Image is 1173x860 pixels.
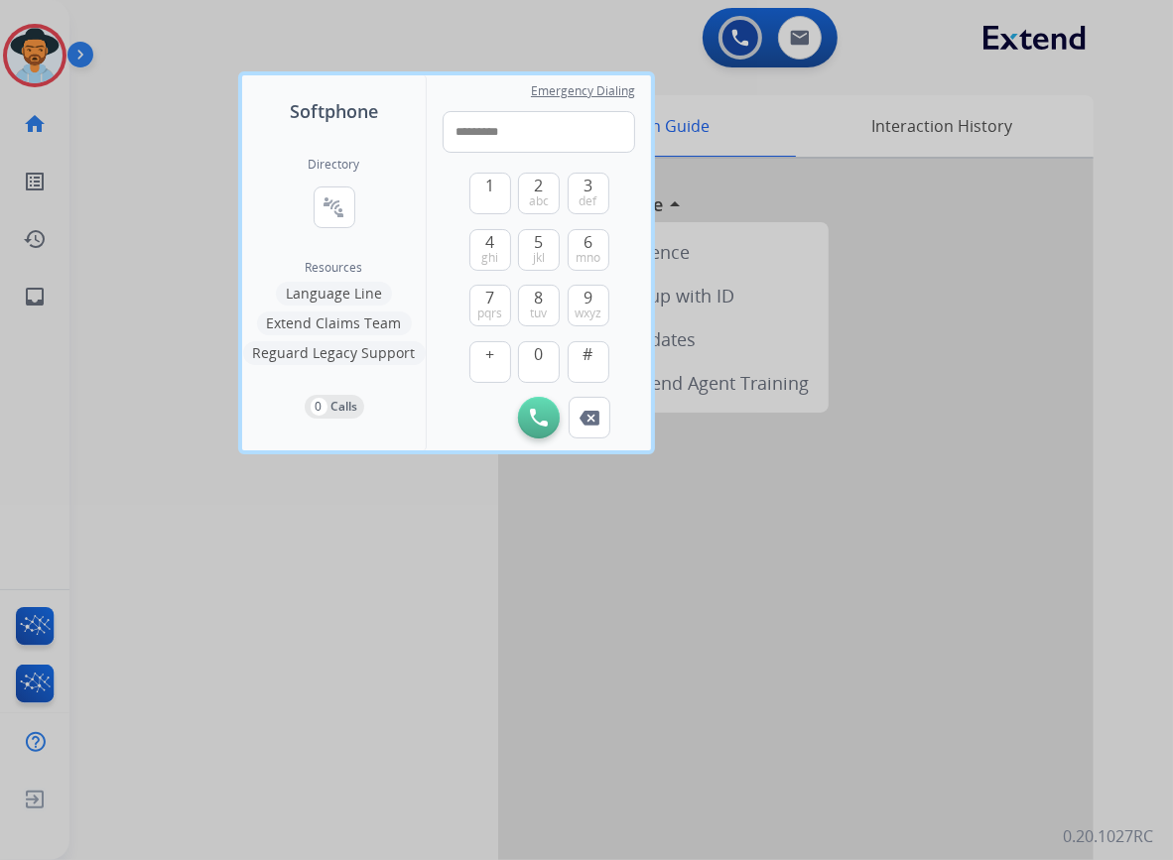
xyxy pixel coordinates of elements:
span: abc [529,193,549,209]
button: Language Line [276,282,392,306]
span: Softphone [290,97,378,125]
span: 2 [535,174,544,197]
button: 6mno [568,229,609,271]
span: tuv [531,306,548,321]
span: 1 [485,174,494,197]
span: Emergency Dialing [531,83,635,99]
button: 4ghi [469,229,511,271]
span: 9 [584,286,592,309]
button: # [568,341,609,383]
span: ghi [481,250,498,266]
button: 3def [568,173,609,214]
button: Extend Claims Team [257,311,412,335]
button: 8tuv [518,285,560,326]
span: 8 [535,286,544,309]
span: wxyz [575,306,601,321]
span: jkl [533,250,545,266]
button: Reguard Legacy Support [243,341,426,365]
button: 5jkl [518,229,560,271]
button: 0Calls [305,395,364,419]
button: 0 [518,341,560,383]
button: 7pqrs [469,285,511,326]
h2: Directory [309,157,360,173]
p: 0.20.1027RC [1063,824,1153,848]
p: Calls [331,398,358,416]
img: call-button [580,411,599,426]
span: # [584,342,593,366]
button: 2abc [518,173,560,214]
span: 3 [584,174,592,197]
span: pqrs [477,306,502,321]
span: 5 [535,230,544,254]
span: 0 [535,342,544,366]
span: Resources [306,260,363,276]
span: mno [576,250,600,266]
span: 6 [584,230,592,254]
span: 4 [485,230,494,254]
button: 1 [469,173,511,214]
button: 9wxyz [568,285,609,326]
span: def [580,193,597,209]
mat-icon: connect_without_contact [323,195,346,219]
img: call-button [530,409,548,427]
button: + [469,341,511,383]
p: 0 [311,398,327,416]
span: + [485,342,494,366]
span: 7 [485,286,494,309]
